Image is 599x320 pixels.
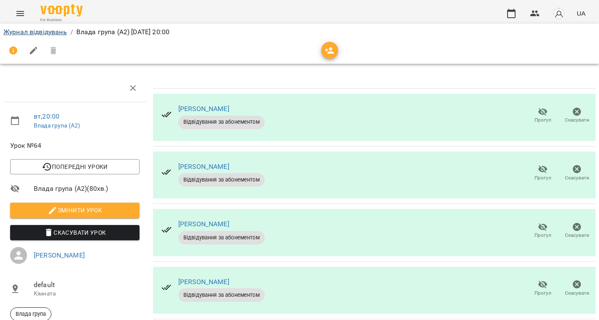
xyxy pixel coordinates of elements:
[10,225,140,240] button: Скасувати Урок
[76,27,169,37] p: Влада група (А2) [DATE] 20:00
[10,159,140,174] button: Попередні уроки
[34,184,140,194] span: Влада група (А2) ( 80 хв. )
[577,9,586,18] span: UA
[178,163,229,171] a: [PERSON_NAME]
[11,310,51,318] span: Влада група
[573,5,589,21] button: UA
[560,104,594,127] button: Скасувати
[553,8,565,19] img: avatar_s.png
[535,290,551,297] span: Прогул
[560,277,594,301] button: Скасувати
[565,174,589,182] span: Скасувати
[40,4,83,16] img: Voopty Logo
[178,278,229,286] a: [PERSON_NAME]
[178,234,265,241] span: Відвідування за абонементом
[535,174,551,182] span: Прогул
[526,219,560,243] button: Прогул
[535,232,551,239] span: Прогул
[17,205,133,215] span: Змінити урок
[526,161,560,185] button: Прогул
[178,220,229,228] a: [PERSON_NAME]
[560,219,594,243] button: Скасувати
[10,141,140,151] span: Урок №64
[526,277,560,301] button: Прогул
[34,122,80,129] a: Влада група (А2)
[565,290,589,297] span: Скасувати
[535,117,551,124] span: Прогул
[34,280,140,290] span: default
[3,28,67,36] a: Журнал відвідувань
[40,17,83,23] span: For Business
[3,27,596,37] nav: breadcrumb
[178,291,265,299] span: Відвідування за абонементом
[10,3,30,24] button: Menu
[10,203,140,218] button: Змінити урок
[70,27,73,37] li: /
[17,162,133,172] span: Попередні уроки
[34,290,140,298] p: Кімната
[34,251,85,259] a: [PERSON_NAME]
[526,104,560,127] button: Прогул
[565,117,589,124] span: Скасувати
[178,105,229,113] a: [PERSON_NAME]
[178,118,265,126] span: Відвідування за абонементом
[565,232,589,239] span: Скасувати
[17,228,133,238] span: Скасувати Урок
[178,176,265,184] span: Відвідування за абонементом
[34,112,59,120] a: вт , 20:00
[560,161,594,185] button: Скасувати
